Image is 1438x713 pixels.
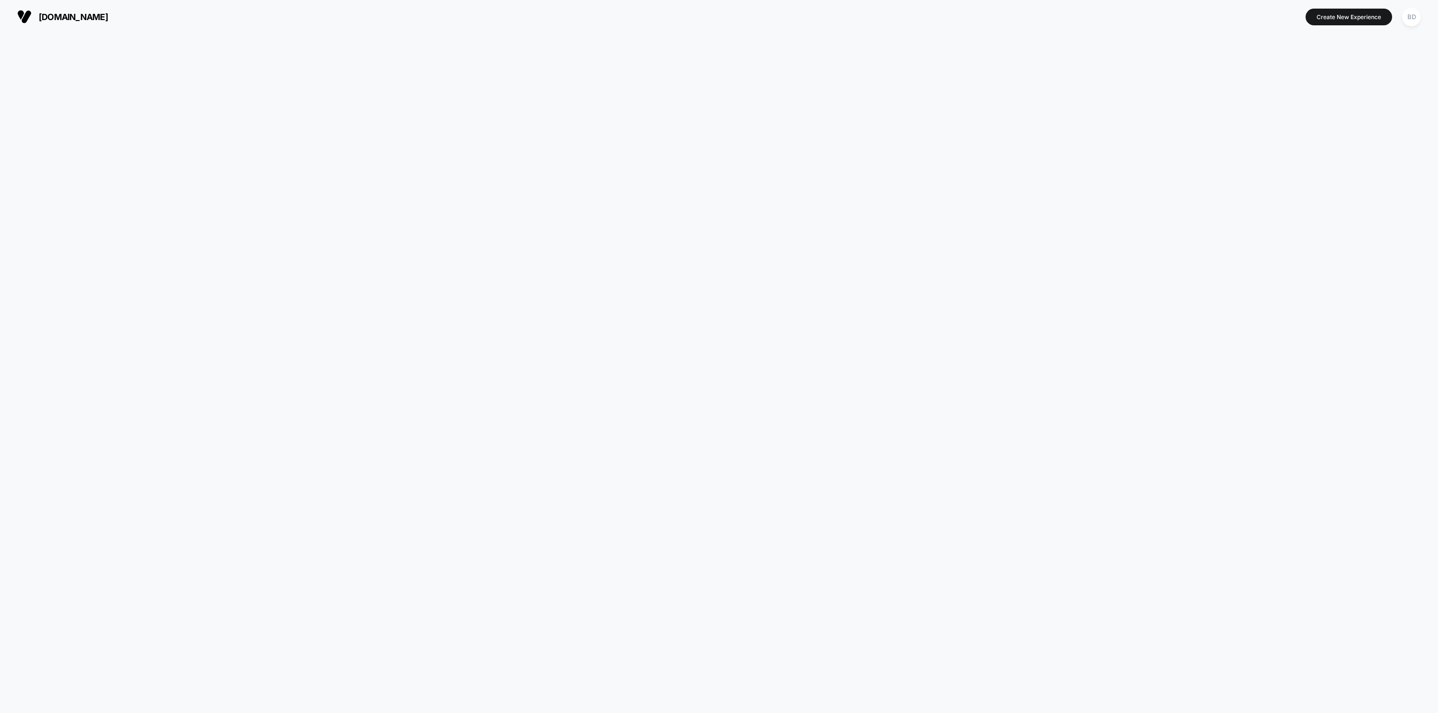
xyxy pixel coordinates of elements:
span: [DOMAIN_NAME] [39,12,108,22]
div: BD [1402,8,1421,26]
button: [DOMAIN_NAME] [14,9,111,24]
button: BD [1399,7,1424,27]
button: Create New Experience [1306,9,1392,25]
img: Visually logo [17,10,32,24]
